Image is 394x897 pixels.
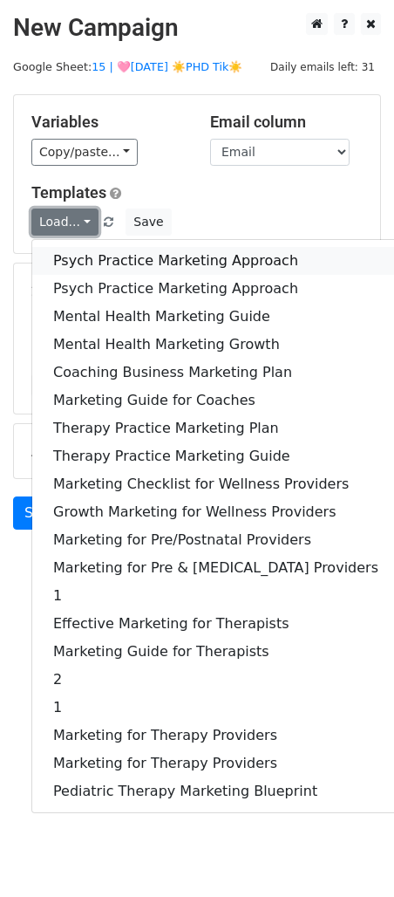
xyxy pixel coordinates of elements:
a: Send [13,496,71,530]
h2: New Campaign [13,13,381,43]
a: Daily emails left: 31 [264,60,381,73]
button: Save [126,209,171,236]
iframe: Chat Widget [307,813,394,897]
small: Google Sheet: [13,60,242,73]
h5: Email column [210,113,363,132]
h5: Variables [31,113,184,132]
a: Load... [31,209,98,236]
span: Daily emails left: 31 [264,58,381,77]
a: Copy/paste... [31,139,138,166]
a: Templates [31,183,106,202]
a: 15 | 🩷[DATE] ☀️PHD Tik☀️ [92,60,242,73]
